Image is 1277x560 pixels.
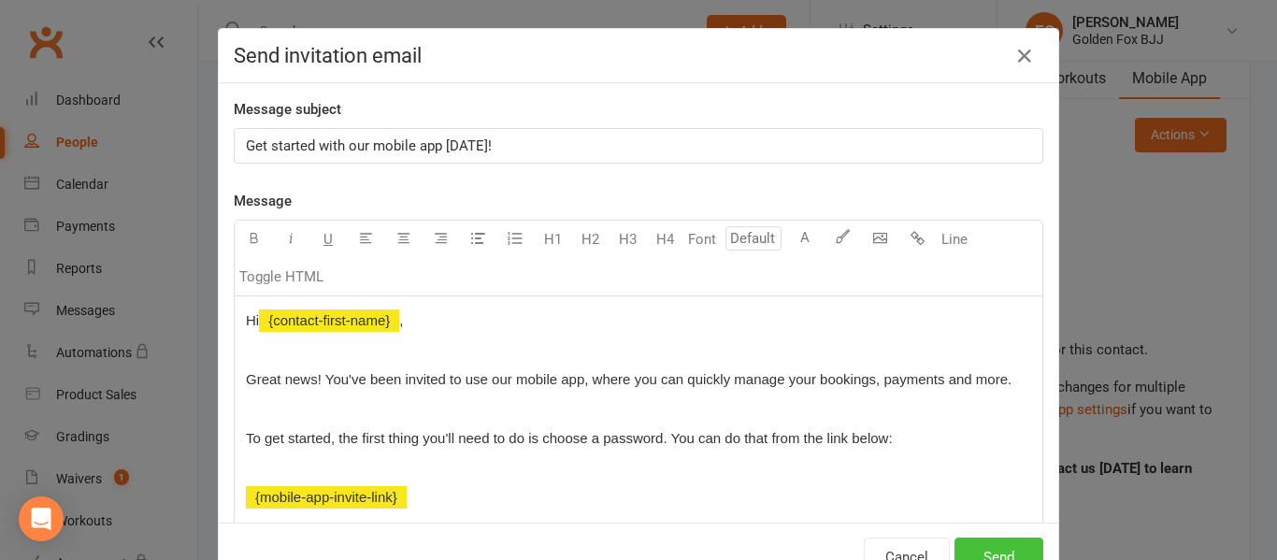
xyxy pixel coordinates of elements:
[571,221,609,258] button: H2
[19,496,64,541] div: Open Intercom Messenger
[609,221,646,258] button: H3
[234,98,341,121] label: Message subject
[725,226,782,251] input: Default
[234,44,1043,67] h4: Send invitation email
[235,258,328,295] button: Toggle HTML
[1010,41,1040,71] button: Close
[534,221,571,258] button: H1
[246,430,893,446] span: To get started, the first thing you'll need to do is choose a password. You can do that from the ...
[683,221,721,258] button: Font
[936,221,973,258] button: Line
[246,312,259,328] span: Hi
[786,221,824,258] button: A
[234,190,292,212] label: Message
[309,221,347,258] button: U
[246,371,1012,387] span: Great news! You've been invited to use our mobile app, where you can quickly manage your bookings...
[646,221,683,258] button: H4
[399,312,403,328] span: ,
[323,231,333,248] span: U
[246,137,492,154] span: Get started with our mobile app [DATE]!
